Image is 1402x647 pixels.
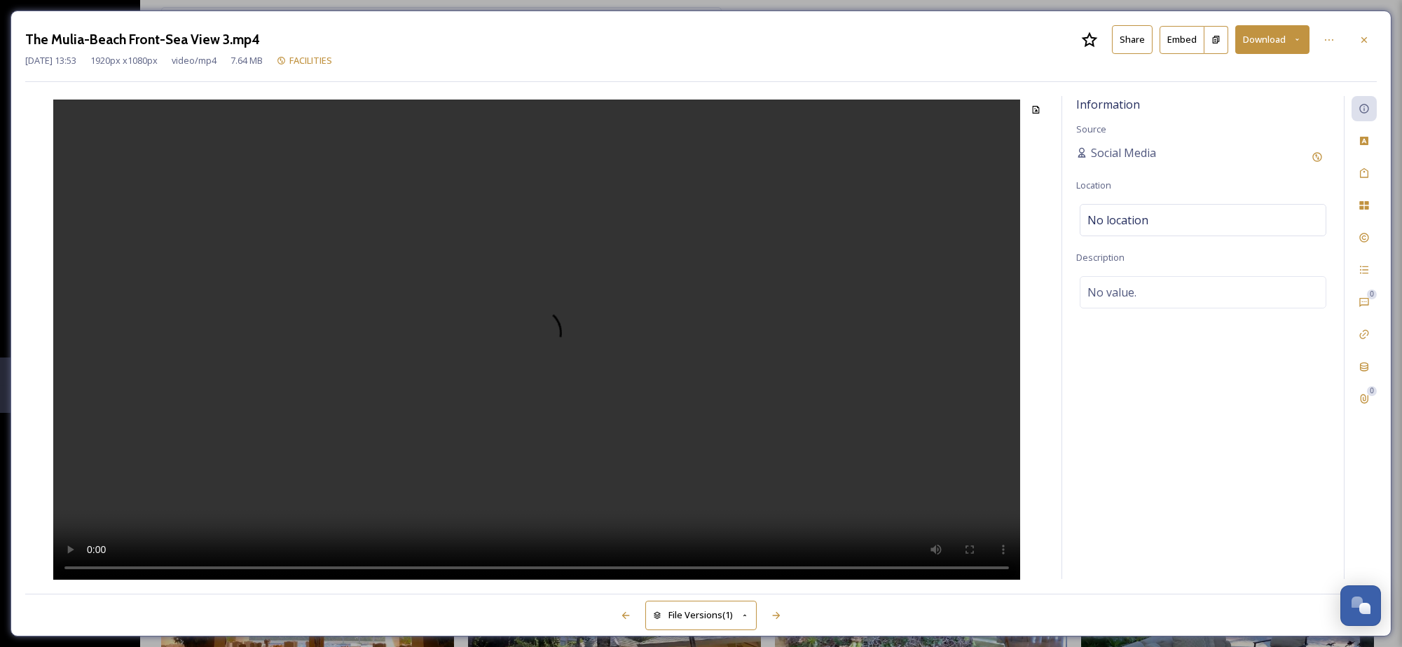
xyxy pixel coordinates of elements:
div: 0 [1367,290,1377,299]
h3: The Mulia-Beach Front-Sea View 3.mp4 [25,29,260,50]
button: File Versions(1) [645,601,757,629]
span: Source [1076,123,1106,135]
span: Social Media [1091,144,1156,161]
span: video/mp4 [172,54,217,67]
span: No location [1087,212,1148,229]
span: No value. [1087,284,1136,301]
div: 0 [1367,386,1377,396]
button: Download [1235,25,1310,54]
button: Embed [1160,26,1204,54]
span: Information [1076,97,1140,112]
button: Share [1112,25,1153,54]
span: FACILITIES [289,54,332,67]
span: Description [1076,251,1125,264]
span: [DATE] 13:53 [25,54,76,67]
button: Open Chat [1340,585,1381,626]
span: 7.64 MB [231,54,263,67]
span: 1920 px x 1080 px [90,54,158,67]
span: Location [1076,179,1111,191]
